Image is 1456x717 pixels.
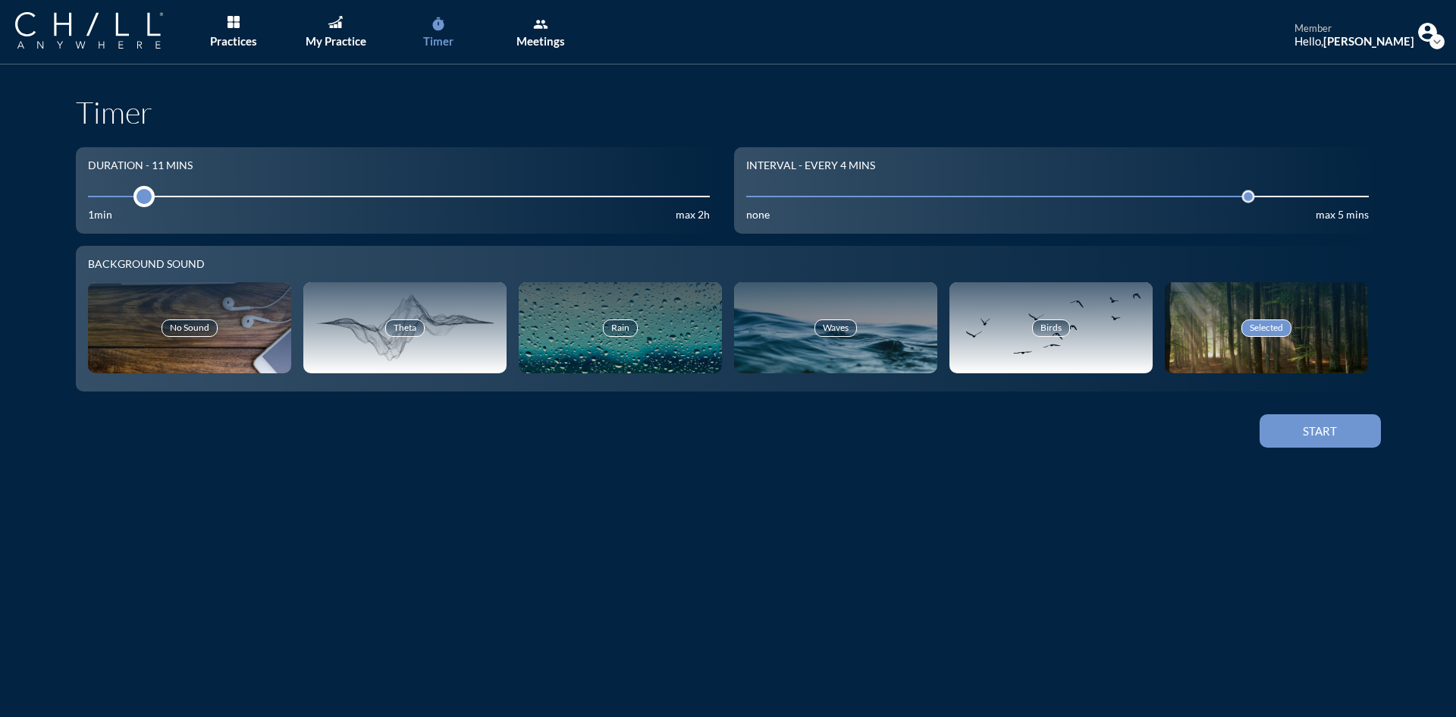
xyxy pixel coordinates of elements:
div: Start [1286,424,1354,438]
h1: Timer [76,94,1381,131]
img: Profile icon [1418,23,1437,42]
div: member [1294,23,1414,35]
div: Waves [814,319,857,336]
div: Hello, [1294,34,1414,48]
img: Graph [328,16,342,28]
img: List [227,16,240,28]
div: Background sound [88,258,1369,271]
div: max 5 mins [1316,209,1369,222]
div: Theta [385,319,425,336]
img: Company Logo [15,12,163,49]
div: Birds [1032,319,1070,336]
i: expand_more [1429,34,1445,49]
div: My Practice [306,34,366,48]
a: Company Logo [15,12,193,51]
div: No Sound [162,319,218,336]
strong: [PERSON_NAME] [1323,34,1414,48]
i: group [533,17,548,32]
div: Interval - Every 4 mins [746,159,875,172]
i: timer [431,17,446,32]
div: Selected [1241,319,1291,336]
div: 1min [88,209,112,222]
div: Duration - 11 mins [88,159,193,172]
div: Practices [210,34,257,48]
div: Rain [603,319,638,336]
div: none [746,209,770,222]
div: Timer [423,34,453,48]
button: Start [1260,414,1381,448]
div: Meetings [516,34,565,48]
div: max 2h [676,209,710,222]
